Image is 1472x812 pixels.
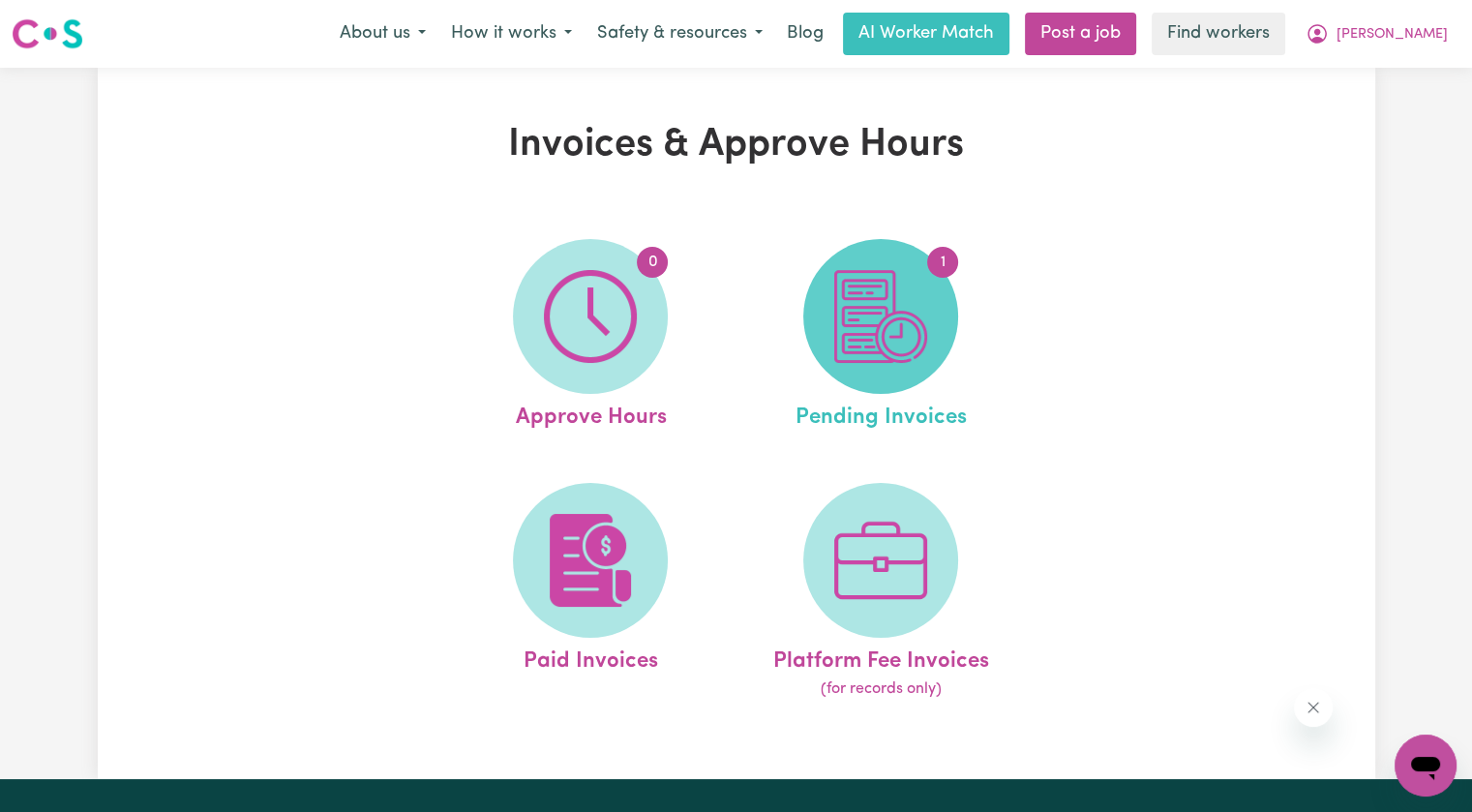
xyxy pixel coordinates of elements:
iframe: Button to launch messaging window [1395,735,1457,797]
img: Careseekers logo [12,16,83,51]
a: Platform Fee Invoices(for records only) [741,483,1020,702]
button: Safety & resources [585,14,775,54]
a: Approve Hours [451,239,730,435]
h1: Invoices & Approve Hours [322,122,1151,168]
span: (for records only) [821,677,942,701]
a: Post a job [1025,13,1136,55]
button: About us [327,14,438,54]
a: Find workers [1152,13,1285,55]
span: 1 [927,247,958,278]
span: Approve Hours [515,394,666,435]
span: Need any help? [12,14,117,29]
span: Platform Fee Invoices [773,638,989,678]
a: Blog [775,13,835,55]
iframe: Close message [1294,688,1333,727]
span: Pending Invoices [796,394,967,435]
button: My Account [1293,14,1460,54]
span: [PERSON_NAME] [1337,24,1448,45]
span: 0 [637,247,668,278]
a: Careseekers logo [12,12,83,56]
span: Paid Invoices [524,638,658,678]
a: AI Worker Match [843,13,1009,55]
a: Paid Invoices [451,483,730,702]
a: Pending Invoices [741,239,1020,435]
button: How it works [438,14,585,54]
